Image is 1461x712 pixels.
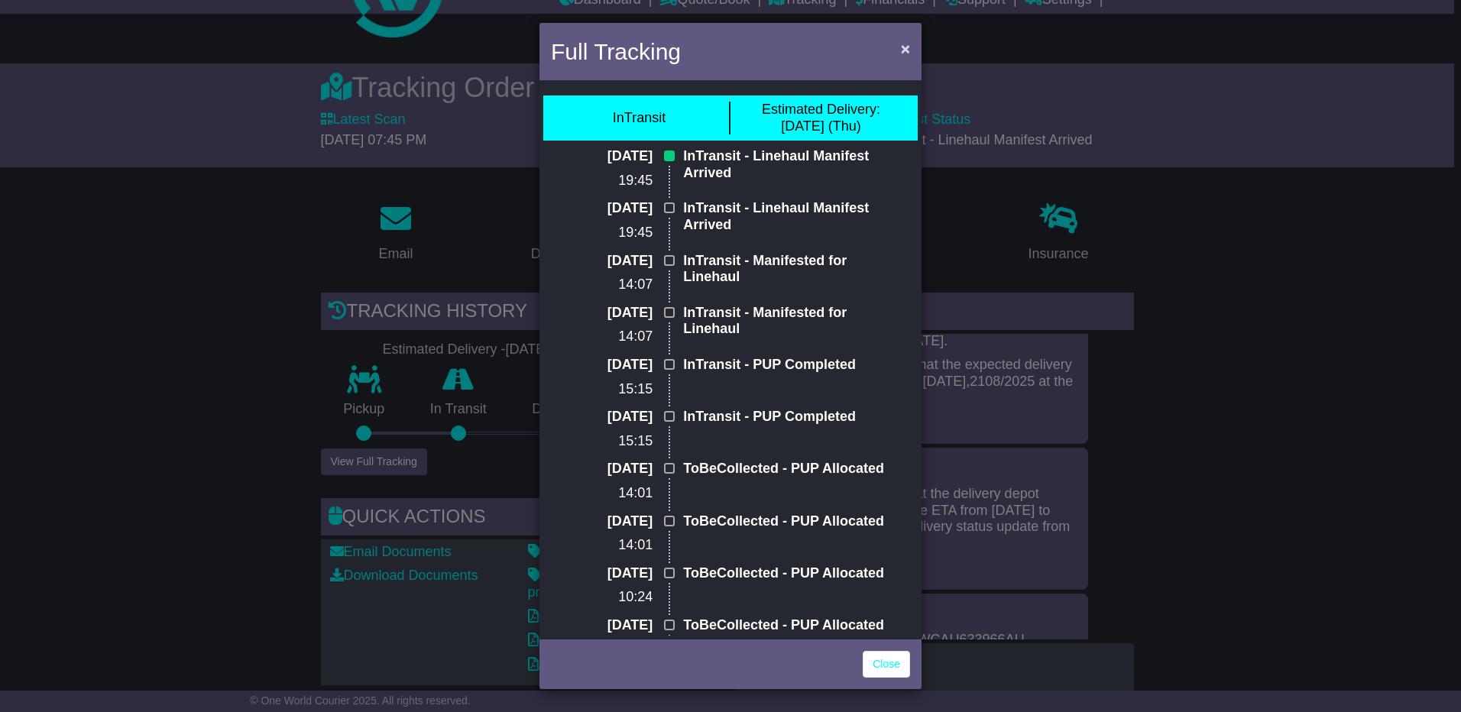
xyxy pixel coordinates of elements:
p: InTransit - Manifested for Linehaul [683,253,887,286]
p: InTransit - Manifested for Linehaul [683,305,887,338]
p: 19:45 [574,225,653,241]
p: [DATE] [574,148,653,165]
p: InTransit - Linehaul Manifest Arrived [683,148,887,181]
span: × [901,40,910,57]
a: Close [863,651,910,678]
p: [DATE] [574,409,653,426]
p: InTransit - Linehaul Manifest Arrived [683,200,887,233]
button: Close [893,33,918,64]
p: InTransit - PUP Completed [683,409,887,426]
div: InTransit [613,110,666,127]
p: 19:45 [574,173,653,189]
span: Estimated Delivery: [762,102,880,117]
p: ToBeCollected - PUP Allocated [683,513,887,530]
p: 14:07 [574,277,653,293]
p: [DATE] [574,513,653,530]
p: [DATE] [574,357,653,374]
p: [DATE] [574,565,653,582]
h4: Full Tracking [551,34,681,69]
p: 14:01 [574,485,653,502]
p: ToBeCollected - PUP Allocated [683,461,887,477]
p: [DATE] [574,617,653,634]
div: [DATE] (Thu) [762,102,880,134]
p: 14:07 [574,328,653,345]
p: [DATE] [574,253,653,270]
p: ToBeCollected - PUP Allocated [683,565,887,582]
p: 15:15 [574,433,653,450]
p: [DATE] [574,461,653,477]
p: 15:15 [574,381,653,398]
p: ToBeCollected - PUP Allocated [683,617,887,634]
p: InTransit - PUP Completed [683,357,887,374]
p: [DATE] [574,305,653,322]
p: [DATE] [574,200,653,217]
p: 14:01 [574,537,653,554]
p: 10:24 [574,589,653,606]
